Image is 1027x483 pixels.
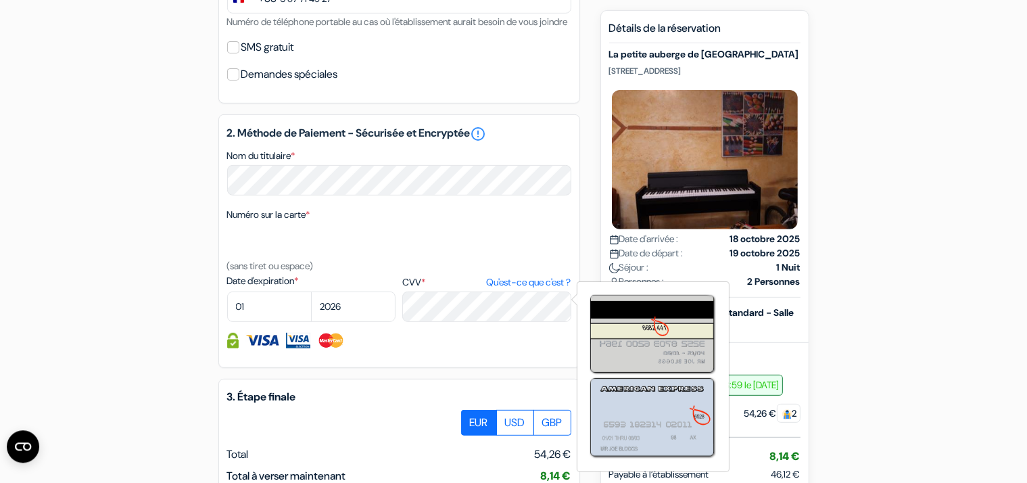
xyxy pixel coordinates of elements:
label: Nom du titulaire [227,149,295,163]
img: Visa Electron [286,333,310,348]
h5: La petite auberge de [GEOGRAPHIC_DATA] [609,49,801,60]
span: Total à verser maintenant [227,469,346,483]
strong: 2 Personnes [748,274,801,288]
h5: Détails de la réservation [609,22,801,43]
span: 54,26 € [535,446,571,463]
label: Demandes spéciales [241,65,338,84]
span: Total [227,447,249,461]
a: error_outline [471,126,487,142]
img: guest.svg [782,409,792,419]
span: Payable à l’établissement [609,467,709,481]
span: 2 [777,403,801,422]
label: SMS gratuit [241,38,294,57]
div: Basic radio toggle button group [462,410,571,436]
h5: 2. Méthode de Paiement - Sécurisée et Encryptée [227,126,571,142]
label: GBP [533,410,571,436]
small: Numéro de téléphone portable au cas où l'établissement aurait besoin de vous joindre [227,16,568,28]
h5: 3. Étape finale [227,390,571,403]
label: CVV [402,275,571,290]
img: moon.svg [609,262,619,273]
img: user_icon.svg [609,277,619,287]
button: Ouvrir le widget CMP [7,430,39,463]
a: Qu'est-ce que c'est ? [486,275,571,290]
label: EUR [461,410,497,436]
img: Master Card [317,333,345,348]
span: Séjour : [609,260,649,274]
label: USD [496,410,534,436]
span: Date de départ : [609,246,684,260]
span: 8,14 € [541,469,571,483]
div: 54,26 € [744,406,801,420]
p: [STREET_ADDRESS] [609,66,801,76]
strong: 1 Nuit [777,260,801,274]
span: Date d'arrivée : [609,231,679,246]
label: Numéro sur la carte [227,208,310,222]
label: Date d'expiration [227,274,396,288]
span: 8,14 € [770,448,801,463]
img: ccard.png [588,293,718,461]
span: Personnes : [609,274,665,288]
img: calendar.svg [609,234,619,244]
img: Information de carte de crédit entièrement encryptée et sécurisée [227,333,239,348]
img: Visa [245,333,279,348]
strong: 19 octobre 2025 [730,246,801,260]
strong: 18 octobre 2025 [730,231,801,246]
img: calendar.svg [609,248,619,258]
small: (sans tiret ou espace) [227,260,314,272]
span: 46,12 € [771,467,801,480]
